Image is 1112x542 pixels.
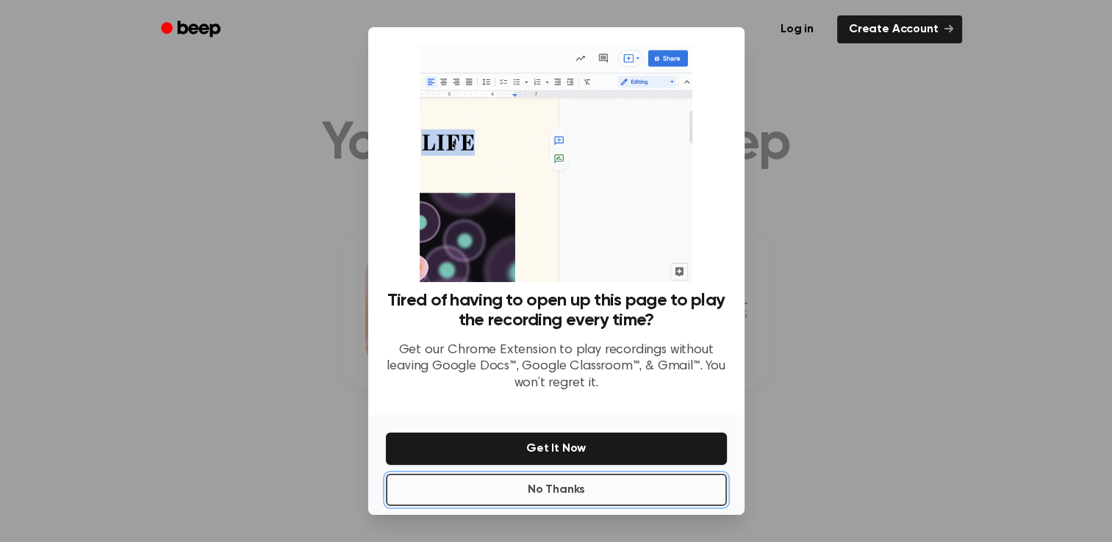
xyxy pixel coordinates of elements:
[386,342,727,392] p: Get our Chrome Extension to play recordings without leaving Google Docs™, Google Classroom™, & Gm...
[420,45,692,282] img: Beep extension in action
[837,15,962,43] a: Create Account
[386,433,727,465] button: Get It Now
[766,12,828,46] a: Log in
[151,15,234,44] a: Beep
[386,291,727,330] h3: Tired of having to open up this page to play the recording every time?
[386,474,727,506] button: No Thanks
